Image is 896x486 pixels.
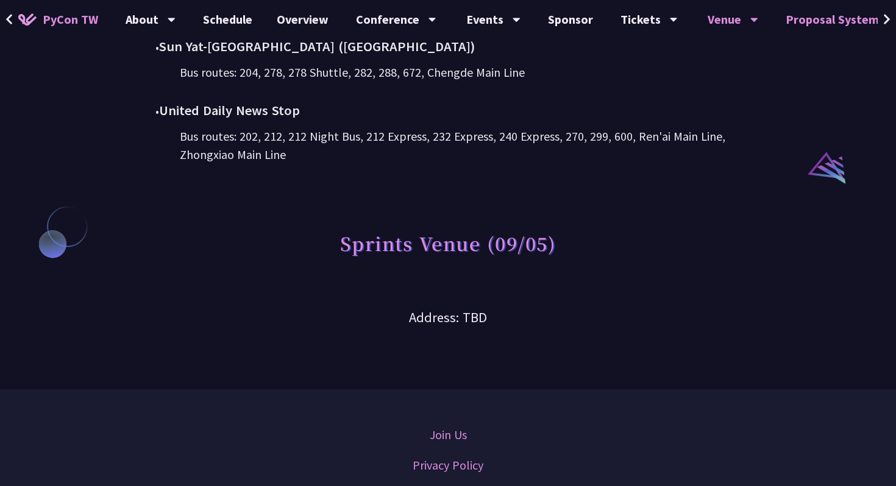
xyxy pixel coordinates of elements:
[340,225,556,261] h1: Sprints Venue (09/05)
[131,289,765,328] h3: Address: TBD
[413,456,483,474] a: Privacy Policy
[155,41,159,54] span: •
[6,4,110,35] a: PyCon TW
[18,13,37,26] img: Home icon of PyCon TW 2025
[155,105,159,118] span: •
[180,127,753,164] div: Bus routes: 202, 212, 212 Night Bus, 212 Express, 232 Express, 240 Express, 270, 299, 600, Ren'ai...
[43,10,98,29] span: PyCon TW
[430,426,467,444] a: Join Us
[155,100,753,121] div: United Daily News Stop
[155,36,753,57] div: Sun Yat-[GEOGRAPHIC_DATA] ([GEOGRAPHIC_DATA])
[180,63,753,82] div: Bus routes: 204, 278, 278 Shuttle, 282, 288, 672, Chengde Main Line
